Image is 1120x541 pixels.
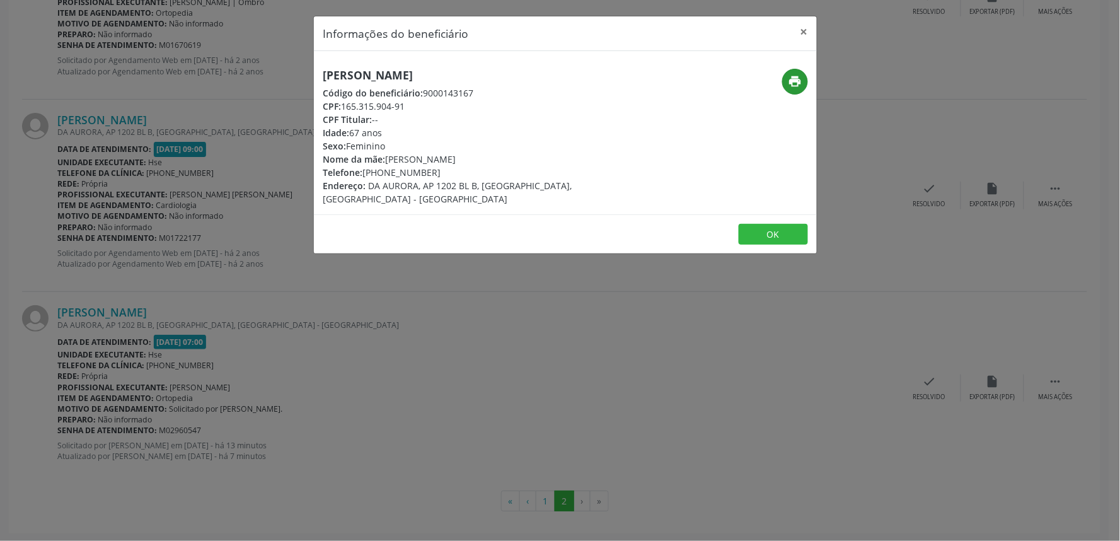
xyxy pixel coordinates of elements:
[323,25,468,42] h5: Informações do beneficiário
[323,153,640,166] div: [PERSON_NAME]
[323,113,372,125] span: CPF Titular:
[323,166,640,179] div: [PHONE_NUMBER]
[323,69,640,82] h5: [PERSON_NAME]
[323,180,572,205] span: DA AURORA, AP 1202 BL B, [GEOGRAPHIC_DATA], [GEOGRAPHIC_DATA] - [GEOGRAPHIC_DATA]
[323,127,349,139] span: Idade:
[323,166,362,178] span: Telefone:
[739,224,808,245] button: OK
[323,139,640,153] div: Feminino
[788,74,802,88] i: print
[323,87,423,99] span: Código do beneficiário:
[323,140,346,152] span: Sexo:
[782,69,808,95] button: print
[323,113,640,126] div: --
[323,153,385,165] span: Nome da mãe:
[323,100,640,113] div: 165.315.904-91
[323,100,341,112] span: CPF:
[323,86,640,100] div: 9000143167
[323,126,640,139] div: 67 anos
[323,180,366,192] span: Endereço:
[792,16,817,47] button: Close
